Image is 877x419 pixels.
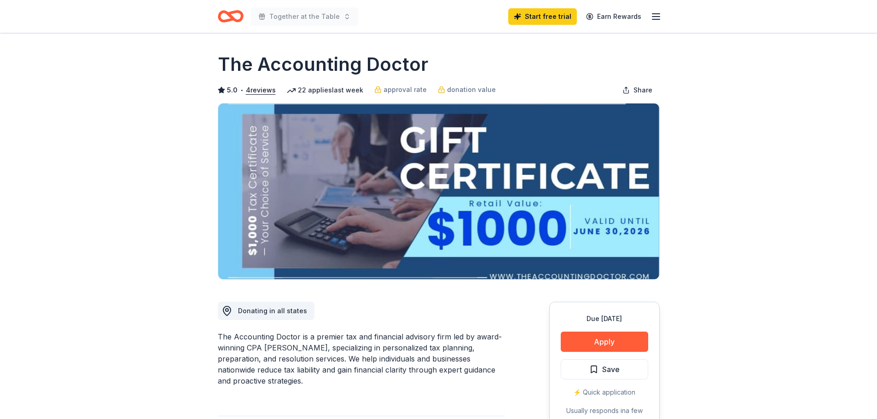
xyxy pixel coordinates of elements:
h1: The Accounting Doctor [218,52,428,77]
a: Earn Rewards [581,8,647,25]
span: donation value [447,84,496,95]
span: Share [633,85,652,96]
img: Image for The Accounting Doctor [218,103,659,279]
div: 22 applies last week [287,85,363,96]
span: 5.0 [227,85,238,96]
button: Save [561,359,648,379]
a: donation value [438,84,496,95]
button: 4reviews [246,85,276,96]
a: Home [218,6,244,27]
span: • [240,86,243,94]
span: Save [602,363,620,375]
span: Donating in all states [238,307,307,315]
button: Apply [561,332,648,352]
span: Together at the Table [269,11,340,22]
button: Share [615,81,660,99]
div: Due [DATE] [561,313,648,324]
a: approval rate [374,84,427,95]
a: Start free trial [508,8,577,25]
div: The Accounting Doctor is a premier tax and financial advisory firm led by award-winning CPA [PERS... [218,331,505,386]
span: approval rate [383,84,427,95]
div: ⚡️ Quick application [561,387,648,398]
button: Together at the Table [251,7,358,26]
